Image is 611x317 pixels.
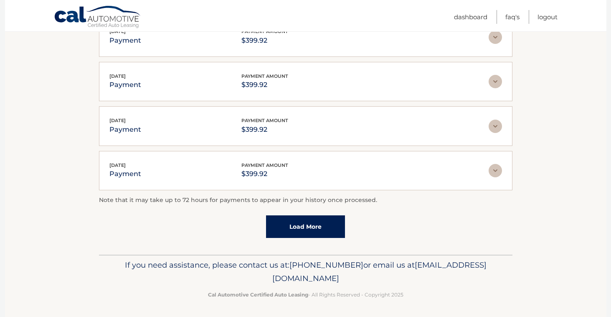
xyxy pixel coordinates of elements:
p: payment [109,124,141,135]
p: $399.92 [241,124,288,135]
span: [DATE] [109,162,126,168]
p: $399.92 [241,35,288,46]
img: accordion-rest.svg [489,120,502,133]
p: - All Rights Reserved - Copyright 2025 [104,290,507,299]
img: accordion-rest.svg [489,31,502,44]
p: $399.92 [241,79,288,91]
span: [PHONE_NUMBER] [289,260,363,270]
a: Logout [537,10,558,24]
p: payment [109,168,141,180]
a: Cal Automotive [54,5,142,30]
span: [EMAIL_ADDRESS][DOMAIN_NAME] [272,260,487,283]
img: accordion-rest.svg [489,75,502,88]
p: payment [109,79,141,91]
span: payment amount [241,73,288,79]
p: If you need assistance, please contact us at: or email us at [104,258,507,285]
span: [DATE] [109,118,126,123]
p: payment [109,35,141,46]
span: payment amount [241,162,288,168]
span: [DATE] [109,73,126,79]
p: Note that it may take up to 72 hours for payments to appear in your history once processed. [99,195,512,205]
a: Dashboard [454,10,487,24]
p: $399.92 [241,168,288,180]
img: accordion-rest.svg [489,164,502,177]
strong: Cal Automotive Certified Auto Leasing [208,291,308,298]
a: Load More [266,215,345,238]
a: FAQ's [505,10,520,24]
span: payment amount [241,118,288,123]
